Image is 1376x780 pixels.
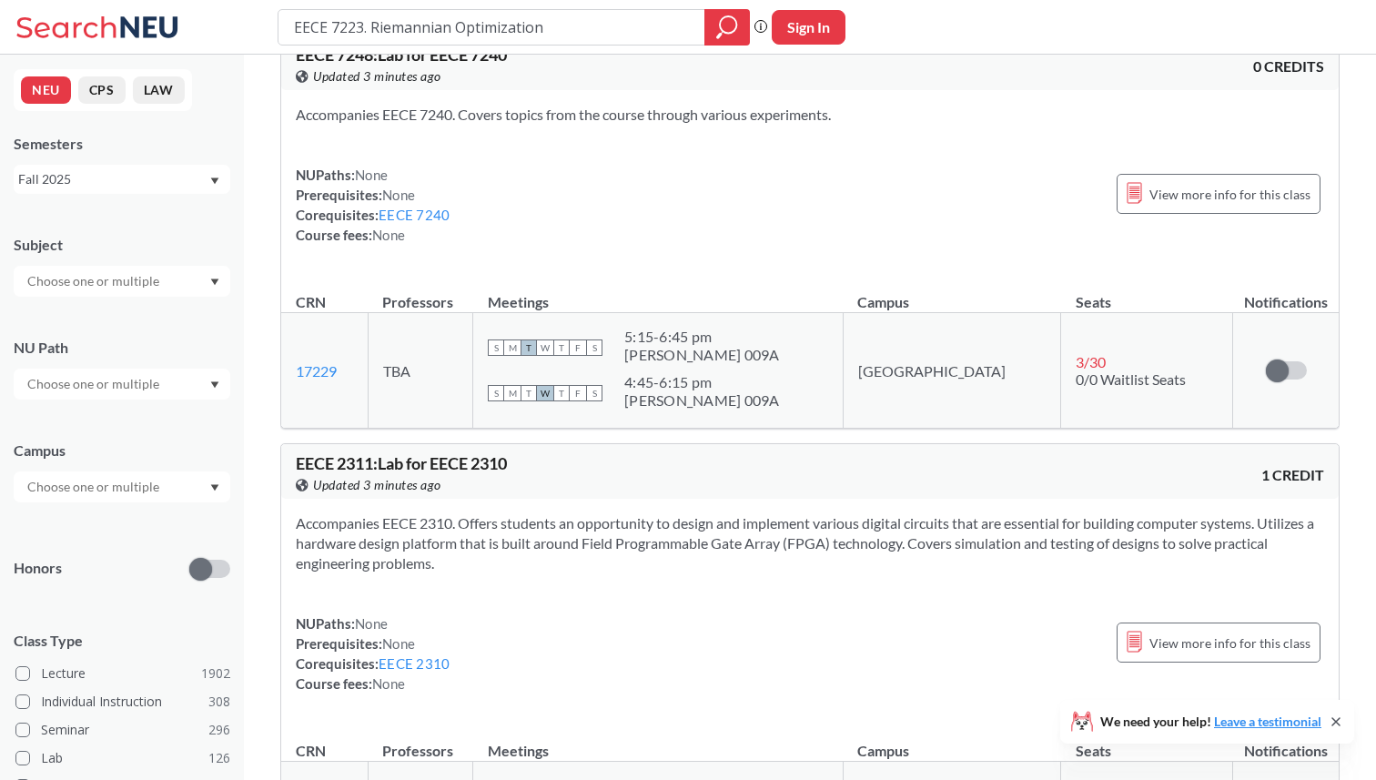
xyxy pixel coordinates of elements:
[1076,353,1106,370] span: 3 / 30
[296,613,450,694] div: NUPaths: Prerequisites: Corequisites: Course fees:
[14,558,62,579] p: Honors
[18,373,171,395] input: Choose one or multiple
[1253,56,1324,76] span: 0 CREDITS
[208,692,230,712] span: 308
[14,441,230,461] div: Campus
[210,381,219,389] svg: Dropdown arrow
[15,718,230,742] label: Seminar
[14,235,230,255] div: Subject
[18,169,208,189] div: Fall 2025
[843,313,1060,429] td: [GEOGRAPHIC_DATA]
[14,631,230,651] span: Class Type
[296,292,326,312] div: CRN
[14,369,230,400] div: Dropdown arrow
[704,9,750,46] div: magnifying glass
[78,76,126,104] button: CPS
[586,339,602,356] span: S
[14,266,230,297] div: Dropdown arrow
[133,76,185,104] button: LAW
[296,362,337,380] a: 17229
[15,690,230,714] label: Individual Instruction
[1100,715,1321,728] span: We need your help!
[14,134,230,154] div: Semesters
[488,385,504,401] span: S
[379,655,450,672] a: EECE 2310
[21,76,71,104] button: NEU
[201,664,230,684] span: 1902
[14,165,230,194] div: Fall 2025Dropdown arrow
[1149,183,1310,206] span: View more info for this class
[296,105,1324,125] section: Accompanies EECE 7240. Covers topics from the course through various experiments.
[521,385,537,401] span: T
[570,385,586,401] span: F
[382,187,415,203] span: None
[296,453,507,473] span: EECE 2311 : Lab for EECE 2310
[1233,274,1339,313] th: Notifications
[553,385,570,401] span: T
[210,279,219,286] svg: Dropdown arrow
[379,207,450,223] a: EECE 7240
[624,328,780,346] div: 5:15 - 6:45 pm
[553,339,570,356] span: T
[586,385,602,401] span: S
[313,66,441,86] span: Updated 3 minutes ago
[570,339,586,356] span: F
[473,723,844,762] th: Meetings
[537,385,553,401] span: W
[15,662,230,685] label: Lecture
[210,484,219,491] svg: Dropdown arrow
[716,15,738,40] svg: magnifying glass
[15,746,230,770] label: Lab
[504,385,521,401] span: M
[368,313,472,429] td: TBA
[372,227,405,243] span: None
[1061,274,1233,313] th: Seats
[504,339,521,356] span: M
[208,720,230,740] span: 296
[521,339,537,356] span: T
[355,167,388,183] span: None
[1149,632,1310,654] span: View more info for this class
[372,675,405,692] span: None
[1214,714,1321,729] a: Leave a testimonial
[208,748,230,768] span: 126
[1076,370,1186,388] span: 0/0 Waitlist Seats
[473,274,844,313] th: Meetings
[624,373,780,391] div: 4:45 - 6:15 pm
[18,476,171,498] input: Choose one or multiple
[313,475,441,495] span: Updated 3 minutes ago
[296,513,1324,573] section: Accompanies EECE 2310. Offers students an opportunity to design and implement various digital cir...
[537,339,553,356] span: W
[368,274,472,313] th: Professors
[355,615,388,632] span: None
[772,10,845,45] button: Sign In
[14,338,230,358] div: NU Path
[296,165,450,245] div: NUPaths: Prerequisites: Corequisites: Course fees:
[368,723,472,762] th: Professors
[843,723,1060,762] th: Campus
[296,741,326,761] div: CRN
[292,12,692,43] input: Class, professor, course number, "phrase"
[843,274,1060,313] th: Campus
[488,339,504,356] span: S
[624,346,780,364] div: [PERSON_NAME] 009A
[382,635,415,652] span: None
[1261,465,1324,485] span: 1 CREDIT
[210,177,219,185] svg: Dropdown arrow
[14,471,230,502] div: Dropdown arrow
[1061,723,1233,762] th: Seats
[296,45,507,65] span: EECE 7248 : Lab for EECE 7240
[18,270,171,292] input: Choose one or multiple
[624,391,780,410] div: [PERSON_NAME] 009A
